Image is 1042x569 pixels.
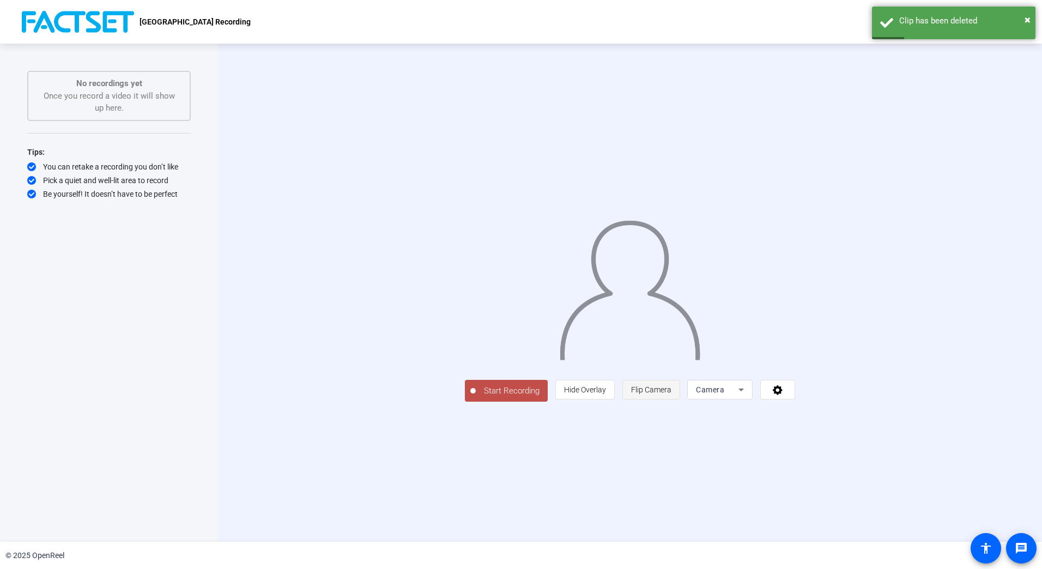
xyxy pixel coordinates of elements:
button: Hide Overlay [555,380,615,399]
mat-icon: accessibility [979,542,992,555]
div: © 2025 OpenReel [5,550,64,561]
span: Hide Overlay [564,385,606,394]
span: Camera [696,385,724,394]
span: Flip Camera [631,385,671,394]
div: Pick a quiet and well-lit area to record [27,175,191,186]
img: OpenReel logo [22,11,134,33]
img: overlay [559,211,701,360]
div: You can retake a recording you don’t like [27,161,191,172]
div: Clip has been deleted [899,15,1027,27]
button: Start Recording [465,380,548,402]
div: Once you record a video it will show up here. [39,77,179,114]
span: Start Recording [476,385,548,397]
span: × [1025,13,1031,26]
p: No recordings yet [39,77,179,90]
div: Tips: [27,146,191,159]
button: Close [1025,11,1031,28]
div: Be yourself! It doesn’t have to be perfect [27,189,191,199]
p: [GEOGRAPHIC_DATA] Recording [140,15,251,28]
mat-icon: message [1015,542,1028,555]
button: Flip Camera [622,380,680,399]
